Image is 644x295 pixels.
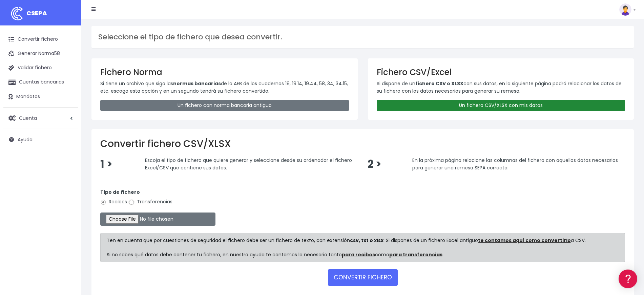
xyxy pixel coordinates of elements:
[19,114,37,121] span: Cuenta
[100,233,625,262] div: Ten en cuenta que por cuestiones de seguridad el fichero debe ser un fichero de texto, con extens...
[377,80,625,95] p: Si dispone de un con sus datos, en la siguiente página podrá relacionar los datos de su fichero c...
[3,111,78,125] a: Cuenta
[26,9,47,17] span: CSEPA
[7,117,129,128] a: Perfiles de empresas
[100,198,127,205] label: Recibos
[98,33,627,41] h3: Seleccione el tipo de fichero que desea convertir.
[7,173,129,184] a: API
[3,132,78,147] a: Ayuda
[328,269,398,285] button: CONVERTIR FICHERO
[7,75,129,81] div: Convertir ficheros
[412,157,618,171] span: En la próxima página relacione las columnas del fichero con aquellos datos necesarios para genera...
[100,100,349,111] a: Un fichero con norma bancaria antiguo
[18,136,33,143] span: Ayuda
[3,32,78,47] a: Convertir fichero
[368,157,381,171] span: 2 >
[350,237,383,244] strong: csv, txt o xlsx
[7,86,129,96] a: Formatos
[7,163,129,169] div: Programadores
[7,146,129,156] a: General
[3,75,78,89] a: Cuentas bancarias
[342,251,375,258] a: para recibos
[7,135,129,141] div: Facturación
[377,67,625,77] h3: Fichero CSV/Excel
[619,3,631,16] img: profile
[389,251,442,258] a: para transferencias
[100,189,140,196] strong: Tipo de fichero
[100,157,112,171] span: 1 >
[415,80,463,87] strong: fichero CSV o XLSX
[7,182,129,193] button: Contáctanos
[377,100,625,111] a: Un fichero CSV/XLSX con mis datos
[7,47,129,54] div: Información general
[7,96,129,107] a: Problemas habituales
[3,90,78,104] a: Mandatos
[128,198,172,205] label: Transferencias
[93,196,130,202] a: POWERED BY ENCHANT
[173,80,221,87] strong: normas bancarias
[100,138,625,150] h2: Convertir fichero CSV/XLSX
[3,47,78,61] a: Generar Norma58
[145,157,352,171] span: Escoja el tipo de fichero que quiere generar y seleccione desde su ordenador el fichero Excel/CSV...
[3,61,78,75] a: Validar fichero
[8,5,25,22] img: logo
[478,237,571,244] a: te contamos aquí como convertirlo
[100,67,349,77] h3: Fichero Norma
[100,80,349,95] p: Si tiene un archivo que siga las de la AEB de los cuadernos 19, 19.14, 19.44, 58, 34, 34.15, etc....
[7,107,129,117] a: Videotutoriales
[7,58,129,68] a: Información general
